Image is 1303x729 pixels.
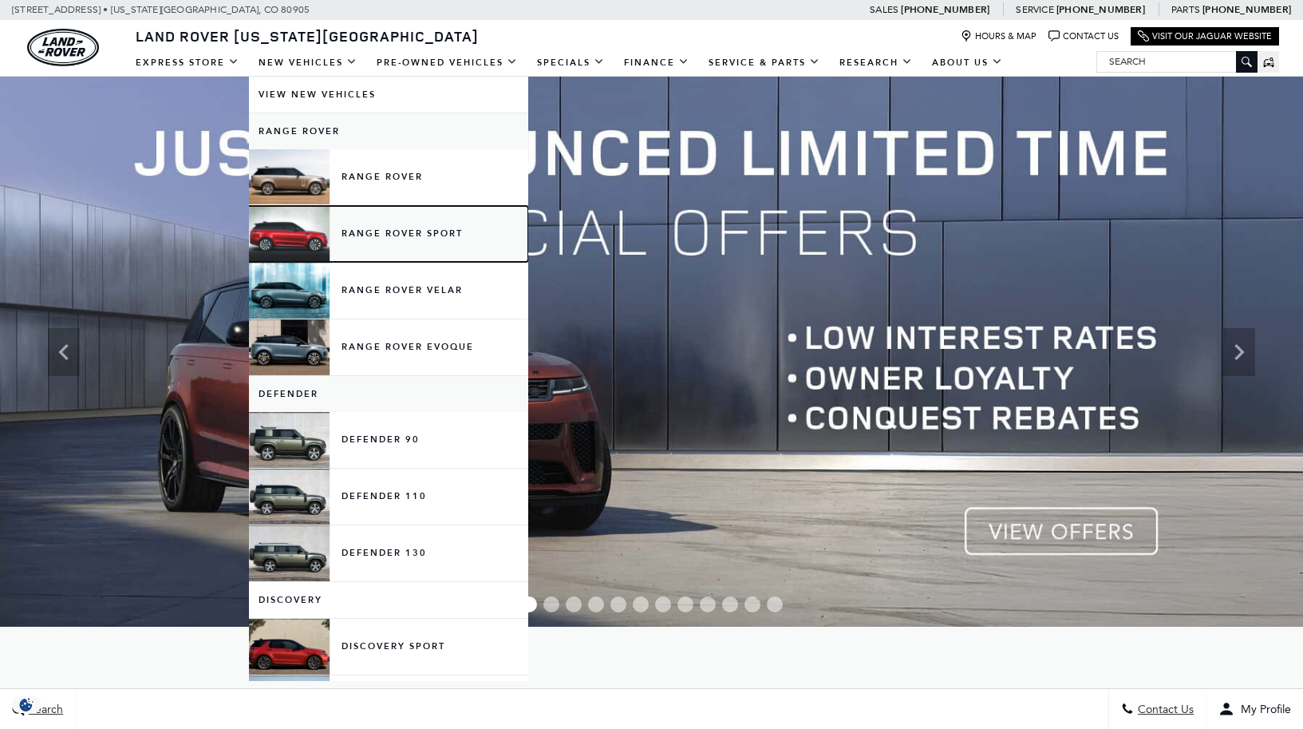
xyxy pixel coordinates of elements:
[1202,3,1291,16] a: [PHONE_NUMBER]
[614,49,699,77] a: Finance
[249,263,528,319] a: Range Rover Velar
[699,49,830,77] a: Service & Parts
[961,30,1036,42] a: Hours & Map
[543,596,559,612] span: Go to slide 2
[527,49,614,77] a: Specials
[722,596,738,612] span: Go to slide 10
[126,49,249,77] a: EXPRESS STORE
[1206,689,1303,729] button: Open user profile menu
[1056,3,1145,16] a: [PHONE_NUMBER]
[1138,30,1272,42] a: Visit Our Jaguar Website
[126,26,488,46] a: Land Rover [US_STATE][GEOGRAPHIC_DATA]
[677,596,693,612] span: Go to slide 8
[48,328,80,376] div: Previous
[1171,4,1200,15] span: Parts
[588,596,604,612] span: Go to slide 4
[700,596,716,612] span: Go to slide 9
[566,596,582,612] span: Go to slide 3
[249,582,528,618] a: Discovery
[655,596,671,612] span: Go to slide 7
[767,596,783,612] span: Go to slide 12
[249,149,528,205] a: Range Rover
[249,319,528,375] a: Range Rover Evoque
[136,26,479,46] span: Land Rover [US_STATE][GEOGRAPHIC_DATA]
[1048,30,1119,42] a: Contact Us
[922,49,1013,77] a: About Us
[1234,703,1291,716] span: My Profile
[249,525,528,581] a: Defender 130
[1134,703,1194,716] span: Contact Us
[249,206,528,262] a: Range Rover Sport
[249,619,528,675] a: Discovery Sport
[1016,4,1053,15] span: Service
[633,596,649,612] span: Go to slide 6
[1223,328,1255,376] div: Next
[27,29,99,66] img: Land Rover
[249,412,528,468] a: Defender 90
[12,4,310,15] a: [STREET_ADDRESS] • [US_STATE][GEOGRAPHIC_DATA], CO 80905
[8,696,45,713] img: Opt-Out Icon
[870,4,898,15] span: Sales
[367,49,527,77] a: Pre-Owned Vehicles
[249,49,367,77] a: New Vehicles
[8,696,45,713] section: Click to Open Cookie Consent Modal
[610,596,626,612] span: Go to slide 5
[249,77,528,113] a: View New Vehicles
[521,596,537,612] span: Go to slide 1
[249,376,528,412] a: Defender
[830,49,922,77] a: Research
[249,113,528,149] a: Range Rover
[249,469,528,525] a: Defender 110
[126,49,1013,77] nav: Main Navigation
[27,29,99,66] a: land-rover
[901,3,989,16] a: [PHONE_NUMBER]
[1097,52,1257,71] input: Search
[744,596,760,612] span: Go to slide 11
